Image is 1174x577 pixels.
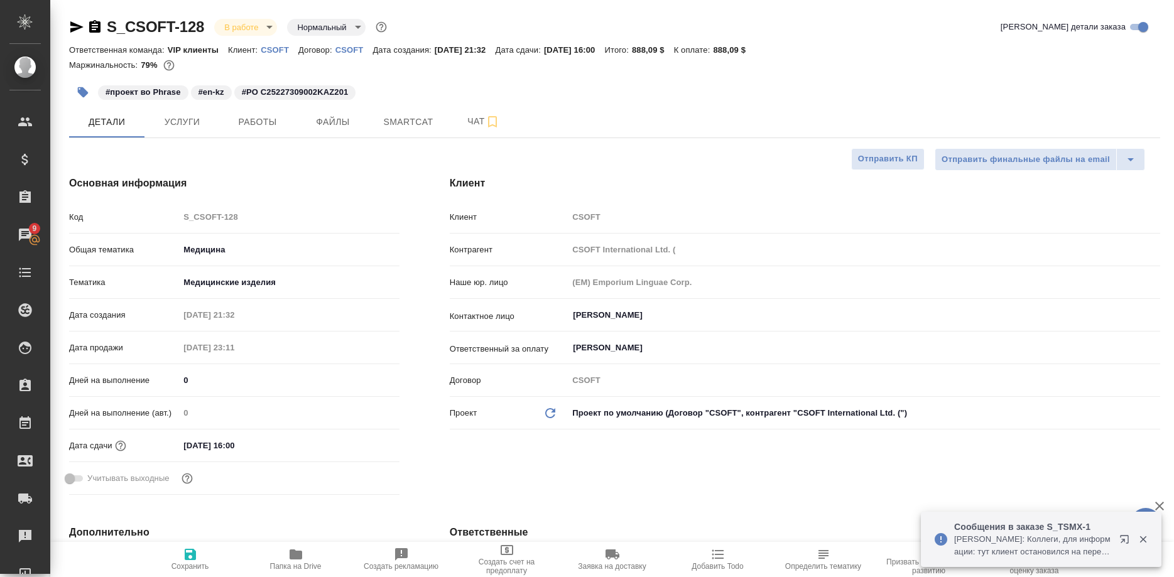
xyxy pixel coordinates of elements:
[293,22,350,33] button: Нормальный
[578,562,646,571] span: Заявка на доставку
[1130,508,1161,539] button: 🙏
[1001,21,1126,33] span: [PERSON_NAME] детали заказа
[364,562,438,571] span: Создать рекламацию
[1153,314,1156,316] button: Open
[544,45,605,55] p: [DATE] 16:00
[674,45,714,55] p: К оплате:
[69,19,84,35] button: Скопировать ссылку для ЯМессенджера
[261,45,298,55] p: CSOFT
[270,562,322,571] span: Папка на Drive
[77,114,137,130] span: Детали
[24,222,44,235] span: 9
[568,208,1160,226] input: Пустое поле
[1130,534,1156,545] button: Закрыть
[450,276,568,289] p: Наше юр. лицо
[454,114,514,129] span: Чат
[462,558,552,575] span: Создать счет на предоплату
[692,562,743,571] span: Добавить Todo
[942,153,1110,167] span: Отправить финальные файлы на email
[568,402,1160,424] div: Проект по умолчанию (Договор "CSOFT", контрагент "CSOFT International Ltd. (")
[152,114,212,130] span: Услуги
[450,343,568,355] p: Ответственный за оплату
[876,542,982,577] button: Призвать менеджера по развитию
[69,525,399,540] h4: Дополнительно
[495,45,543,55] p: Дата сдачи:
[179,404,399,422] input: Пустое поле
[112,438,129,454] button: Если добавить услуги и заполнить их объемом, то дата рассчитается автоматически
[954,533,1111,558] p: [PERSON_NAME]: Коллеги, для информации: тут клиент остановился на переводе с нуля (вариант 2). Ка...
[373,19,389,35] button: Доп статусы указывают на важность/срочность заказа
[485,114,500,129] svg: Подписаться
[171,562,209,571] span: Сохранить
[568,240,1160,259] input: Пустое поле
[568,273,1160,291] input: Пустое поле
[450,310,568,323] p: Контактное лицо
[450,176,1160,191] h4: Клиент
[785,562,861,571] span: Определить тематику
[138,542,243,577] button: Сохранить
[179,371,399,389] input: ✎ Введи что-нибудь
[771,542,876,577] button: Определить тематику
[179,338,289,357] input: Пустое поле
[851,148,925,170] button: Отправить КП
[69,439,112,452] p: Дата сдачи
[87,19,102,35] button: Скопировать ссылку
[69,407,179,419] p: Дней на выполнение (авт.)
[69,276,179,289] p: Тематика
[87,472,170,485] span: Учитывать выходные
[560,542,665,577] button: Заявка на доставку
[179,208,399,226] input: Пустое поле
[298,45,335,55] p: Договор:
[228,45,261,55] p: Клиент:
[450,374,568,387] p: Договор
[335,44,373,55] a: CSOFT
[1112,527,1142,557] button: Открыть в новой вкладке
[220,22,262,33] button: В работе
[454,542,560,577] button: Создать счет на предоплату
[349,542,454,577] button: Создать рекламацию
[69,211,179,224] p: Код
[568,371,1160,389] input: Пустое поле
[179,436,289,455] input: ✎ Введи что-нибудь
[632,45,674,55] p: 888,09 $
[141,60,160,70] p: 79%
[179,272,399,293] div: Медицинские изделия
[954,520,1111,533] p: Сообщения в заказе S_TSMX-1
[69,244,179,256] p: Общая тематика
[450,525,1160,540] h4: Ответственные
[435,45,496,55] p: [DATE] 21:32
[69,374,179,387] p: Дней на выполнение
[69,342,179,354] p: Дата продажи
[69,45,168,55] p: Ответственная команда:
[450,211,568,224] p: Клиент
[3,219,47,251] a: 9
[69,60,141,70] p: Маржинальность:
[214,19,277,36] div: В работе
[69,176,399,191] h4: Основная информация
[242,86,349,99] p: #PO C25227309002KAZ201
[372,45,434,55] p: Дата создания:
[303,114,363,130] span: Файлы
[665,542,771,577] button: Добавить Todo
[605,45,632,55] p: Итого:
[243,542,349,577] button: Папка на Drive
[884,558,974,575] span: Призвать менеджера по развитию
[713,45,755,55] p: 888,09 $
[858,152,918,166] span: Отправить КП
[450,244,568,256] p: Контрагент
[69,78,97,106] button: Добавить тэг
[106,86,181,99] p: #проект во Phrase
[198,86,224,99] p: #en-kz
[69,309,179,321] p: Дата создания
[935,148,1145,171] div: split button
[107,18,204,35] a: S_CSOFT-128
[179,239,399,261] div: Медицина
[179,470,195,487] button: Выбери, если сб и вс нужно считать рабочими днями для выполнения заказа.
[261,44,298,55] a: CSOFT
[335,45,373,55] p: CSOFT
[287,19,365,36] div: В работе
[1153,347,1156,349] button: Open
[168,45,228,55] p: VIP клиенты
[227,114,288,130] span: Работы
[450,407,477,419] p: Проект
